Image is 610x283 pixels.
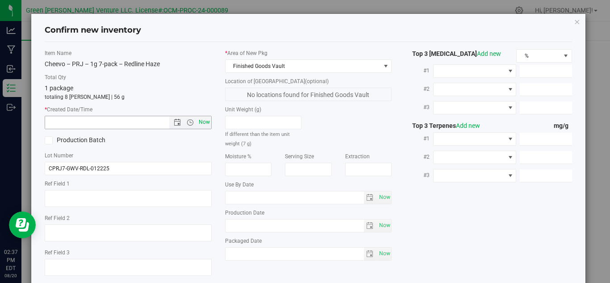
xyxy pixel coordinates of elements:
[377,191,392,204] span: Set Current date
[225,152,272,161] label: Moisture %
[45,135,121,145] label: Production Batch
[377,247,392,260] span: Set Current date
[405,63,433,79] label: #1
[305,78,329,84] span: (optional)
[554,122,572,129] span: mg/g
[225,181,392,189] label: Use By Date
[169,119,184,126] span: Open the date view
[196,116,212,129] span: Set Current date
[225,49,392,57] label: Area of New Pkg
[433,83,517,96] span: NO DATA FOUND
[517,50,560,62] span: %
[45,106,212,114] label: Created Date/Time
[45,84,73,92] span: 1 package
[225,237,392,245] label: Packaged Date
[405,81,433,97] label: #2
[376,191,391,204] span: select
[285,152,332,161] label: Serving Size
[225,106,302,114] label: Unit Weight (g)
[45,214,212,222] label: Ref Field 2
[45,49,212,57] label: Item Name
[45,25,141,36] h4: Confirm new inventory
[405,50,501,57] span: Top 3 [MEDICAL_DATA]
[345,152,392,161] label: Extraction
[405,122,480,129] span: Top 3 Terpenes
[225,209,392,217] label: Production Date
[364,248,377,260] span: select
[477,50,501,57] a: Add new
[45,249,212,257] label: Ref Field 3
[45,180,212,188] label: Ref Field 1
[45,73,212,81] label: Total Qty
[364,220,377,232] span: select
[45,59,212,69] div: Cheevo – PRJ – 1g 7-pack – Redline Haze
[183,119,198,126] span: Open the time view
[433,101,517,114] span: NO DATA FOUND
[405,131,433,147] label: #1
[9,211,36,238] iframe: Resource center
[225,131,290,147] small: If different than the item unit weight (7 g)
[376,220,391,232] span: select
[45,93,212,101] p: totaling 8 [PERSON_NAME] | 56 g
[433,64,517,78] span: NO DATA FOUND
[405,99,433,115] label: #3
[364,191,377,204] span: select
[456,122,480,129] a: Add new
[226,60,380,72] span: Finished Goods Vault
[405,167,433,183] label: #3
[377,219,392,232] span: Set Current date
[405,149,433,165] label: #2
[45,152,212,160] label: Lot Number
[225,88,392,101] span: No locations found for Finished Goods Vault
[225,77,392,85] label: Location of [GEOGRAPHIC_DATA]
[376,248,391,260] span: select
